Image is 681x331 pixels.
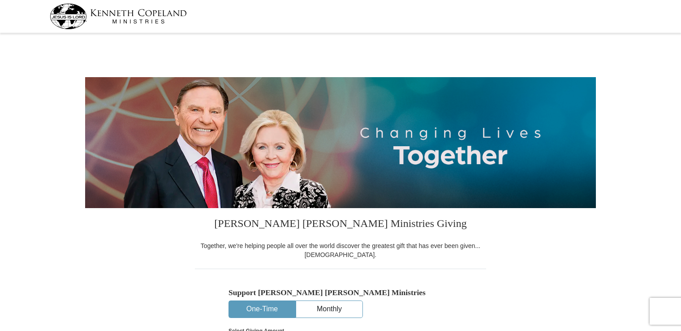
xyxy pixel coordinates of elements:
[195,241,486,259] div: Together, we're helping people all over the world discover the greatest gift that has ever been g...
[50,4,187,29] img: kcm-header-logo.svg
[229,301,295,318] button: One-Time
[228,288,453,297] h5: Support [PERSON_NAME] [PERSON_NAME] Ministries
[296,301,362,318] button: Monthly
[195,208,486,241] h3: [PERSON_NAME] [PERSON_NAME] Ministries Giving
